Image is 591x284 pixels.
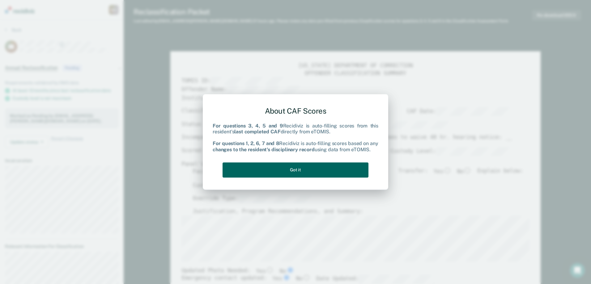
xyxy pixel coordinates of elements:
[213,141,279,147] b: For questions 1, 2, 6, 7 and 8
[234,129,280,135] b: last completed CAF
[213,123,283,129] b: For questions 3, 4, 5 and 9
[213,102,378,120] div: About CAF Scores
[213,147,315,152] b: changes to the resident's disciplinary record
[213,123,378,152] div: Recidiviz is auto-filling scores from this resident's directly from eTOMIS. Recidiviz is auto-fil...
[223,162,368,177] button: Got it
